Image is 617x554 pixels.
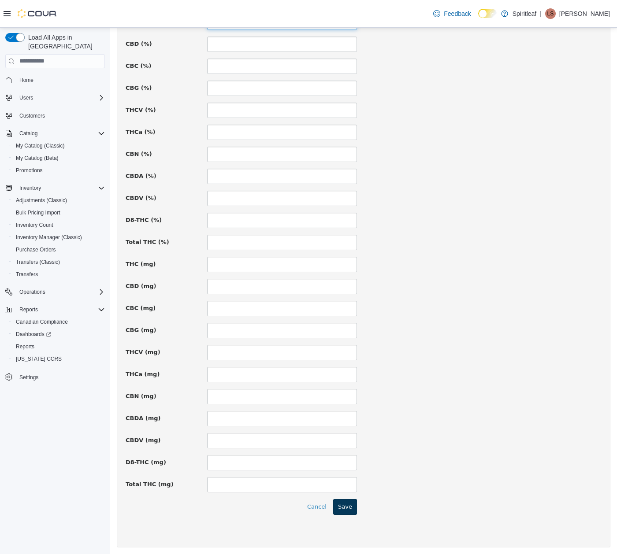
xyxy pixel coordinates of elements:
a: Adjustments (Classic) [12,195,71,206]
span: CBC (%) [15,35,41,41]
span: CBDA (mg) [15,387,51,394]
p: | [540,8,542,19]
span: Total THC (%) [15,211,59,218]
button: [US_STATE] CCRS [9,353,108,365]
span: Reports [19,306,38,313]
span: Transfers [16,271,38,278]
span: Load All Apps in [GEOGRAPHIC_DATA] [25,33,105,51]
button: My Catalog (Classic) [9,140,108,152]
span: Dark Mode [478,18,479,18]
span: Reports [12,341,105,352]
span: Settings [19,374,38,381]
a: Canadian Compliance [12,317,71,327]
span: Reports [16,343,34,350]
a: My Catalog (Classic) [12,140,68,151]
button: Adjustments (Classic) [9,194,108,207]
p: [PERSON_NAME] [559,8,610,19]
button: Transfers (Classic) [9,256,108,268]
a: Inventory Manager (Classic) [12,232,85,243]
span: Inventory [19,185,41,192]
nav: Complex example [5,70,105,406]
span: Purchase Orders [12,244,105,255]
span: Adjustments (Classic) [16,197,67,204]
button: Operations [2,286,108,298]
button: Reports [16,304,41,315]
span: CBC (mg) [15,277,45,284]
span: Bulk Pricing Import [12,207,105,218]
span: Dashboards [12,329,105,340]
button: Promotions [9,164,108,177]
span: Users [16,92,105,103]
a: Dashboards [12,329,55,340]
span: Inventory Manager (Classic) [12,232,105,243]
span: THCa (%) [15,101,45,107]
button: Settings [2,370,108,383]
a: Inventory Count [12,220,57,230]
span: THCV (%) [15,79,46,85]
span: Total THC (mg) [15,453,63,460]
span: Transfers (Classic) [16,259,60,266]
span: Dashboards [16,331,51,338]
span: CBN (mg) [15,365,46,372]
span: Promotions [16,167,43,174]
span: Operations [19,288,45,295]
span: THCa (mg) [15,343,49,350]
span: CBDA (%) [15,145,46,151]
span: Feedback [444,9,471,18]
button: Catalog [16,128,41,139]
span: Canadian Compliance [16,318,68,325]
button: Inventory [16,183,45,193]
span: Home [16,74,105,85]
span: Home [19,77,33,84]
span: Customers [19,112,45,119]
span: LS [547,8,554,19]
a: [US_STATE] CCRS [12,354,65,364]
input: Dark Mode [478,9,497,18]
a: Feedback [430,5,474,22]
span: Inventory Count [12,220,105,230]
span: Promotions [12,165,105,176]
span: D8-THC (mg) [15,431,56,438]
span: Users [19,94,33,101]
button: Save [223,471,247,487]
button: Operations [16,287,49,297]
span: THC (mg) [15,233,46,240]
span: Transfers (Classic) [12,257,105,267]
span: Customers [16,110,105,121]
span: CBN (%) [15,123,42,129]
span: My Catalog (Classic) [16,142,65,149]
span: D8-THC (%) [15,189,52,196]
a: Transfers (Classic) [12,257,63,267]
span: Washington CCRS [12,354,105,364]
span: Canadian Compliance [12,317,105,327]
span: [US_STATE] CCRS [16,355,62,362]
span: Bulk Pricing Import [16,209,60,216]
span: CBD (%) [15,13,42,19]
a: Promotions [12,165,46,176]
button: Transfers [9,268,108,281]
button: Users [2,92,108,104]
button: Customers [2,109,108,122]
a: Customers [16,111,48,121]
a: My Catalog (Beta) [12,153,62,163]
button: Inventory [2,182,108,194]
button: Reports [2,303,108,316]
button: Reports [9,340,108,353]
a: Settings [16,372,42,383]
button: Purchase Orders [9,244,108,256]
span: Inventory Manager (Classic) [16,234,82,241]
span: My Catalog (Beta) [16,155,59,162]
span: CBG (%) [15,57,42,63]
button: Inventory Count [9,219,108,231]
span: Inventory [16,183,105,193]
a: Transfers [12,269,41,280]
span: Inventory Count [16,222,53,229]
span: Catalog [19,130,37,137]
button: Canadian Compliance [9,316,108,328]
span: Catalog [16,128,105,139]
a: Home [16,75,37,85]
button: Home [2,74,108,86]
img: Cova [18,9,57,18]
a: Reports [12,341,38,352]
span: Purchase Orders [16,246,56,253]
